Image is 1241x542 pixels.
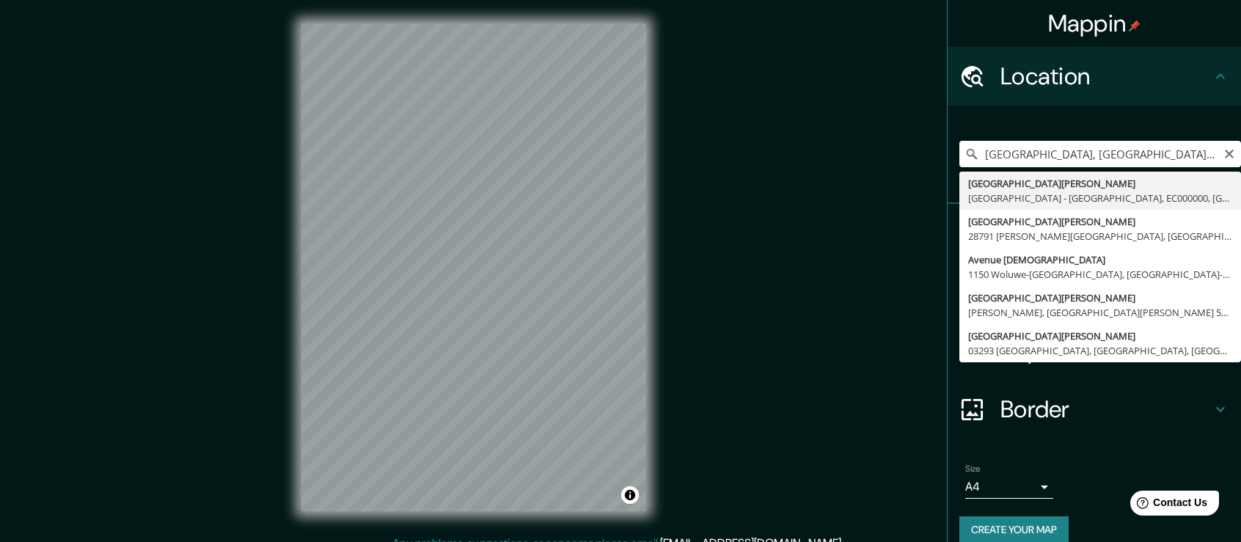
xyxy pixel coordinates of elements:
[968,214,1232,229] div: [GEOGRAPHIC_DATA][PERSON_NAME]
[948,47,1241,106] div: Location
[959,141,1241,167] input: Pick your city or area
[968,343,1232,358] div: 03293 [GEOGRAPHIC_DATA], [GEOGRAPHIC_DATA], [GEOGRAPHIC_DATA]
[301,23,646,511] canvas: Map
[968,267,1232,282] div: 1150 Woluwe-[GEOGRAPHIC_DATA], [GEOGRAPHIC_DATA]-[GEOGRAPHIC_DATA], [GEOGRAPHIC_DATA]
[948,263,1241,321] div: Style
[968,176,1232,191] div: [GEOGRAPHIC_DATA][PERSON_NAME]
[965,475,1053,499] div: A4
[621,486,639,504] button: Toggle attribution
[968,305,1232,320] div: [PERSON_NAME], [GEOGRAPHIC_DATA][PERSON_NAME] 5090000, [GEOGRAPHIC_DATA]
[1129,20,1141,32] img: pin-icon.png
[948,321,1241,380] div: Layout
[1223,146,1235,160] button: Clear
[968,191,1232,205] div: [GEOGRAPHIC_DATA] - [GEOGRAPHIC_DATA], EC000000, [GEOGRAPHIC_DATA]
[968,229,1232,243] div: 28791 [PERSON_NAME][GEOGRAPHIC_DATA], [GEOGRAPHIC_DATA], [GEOGRAPHIC_DATA]
[968,290,1232,305] div: [GEOGRAPHIC_DATA][PERSON_NAME]
[1000,336,1212,365] h4: Layout
[968,252,1232,267] div: Avenue [DEMOGRAPHIC_DATA]
[948,204,1241,263] div: Pins
[965,463,981,475] label: Size
[1000,395,1212,424] h4: Border
[1000,62,1212,91] h4: Location
[1110,485,1225,526] iframe: Help widget launcher
[1048,9,1141,38] h4: Mappin
[968,329,1232,343] div: [GEOGRAPHIC_DATA][PERSON_NAME]
[948,380,1241,439] div: Border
